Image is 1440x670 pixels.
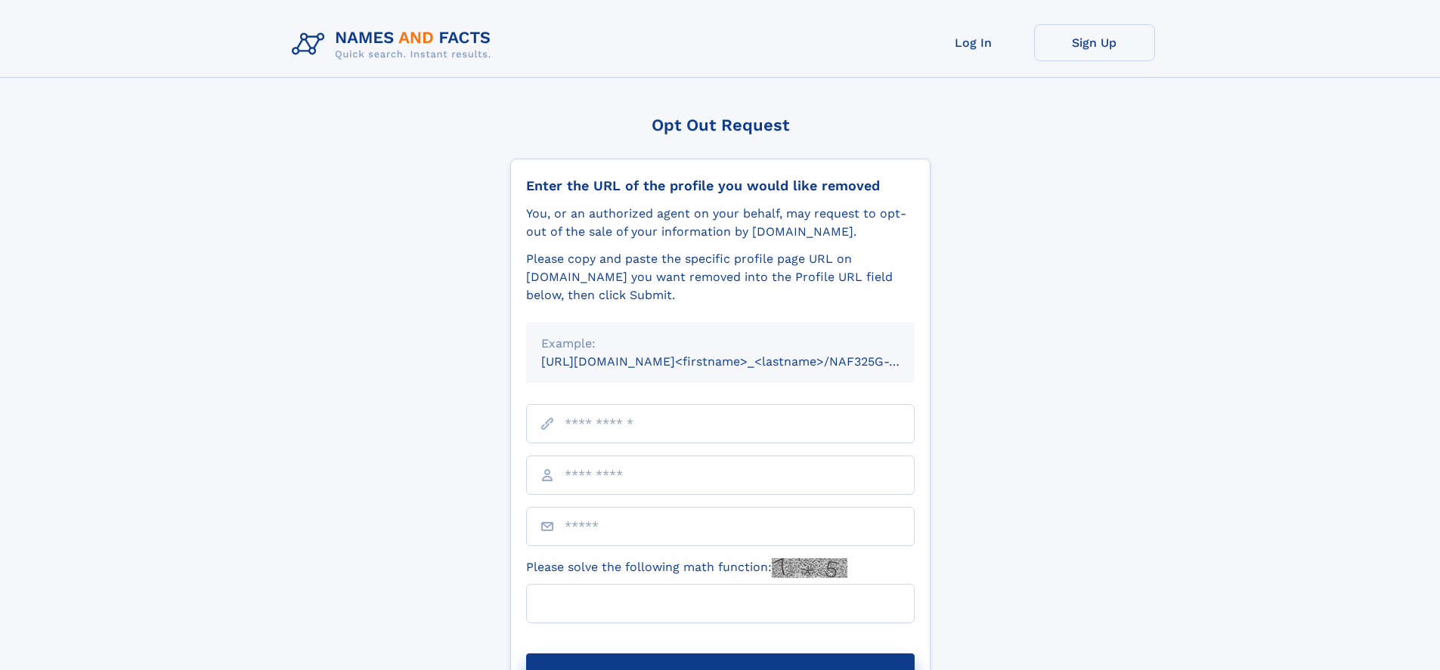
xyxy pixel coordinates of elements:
[541,354,943,369] small: [URL][DOMAIN_NAME]<firstname>_<lastname>/NAF325G-xxxxxxxx
[1034,24,1155,61] a: Sign Up
[526,178,915,194] div: Enter the URL of the profile you would like removed
[541,335,900,353] div: Example:
[913,24,1034,61] a: Log In
[526,205,915,241] div: You, or an authorized agent on your behalf, may request to opt-out of the sale of your informatio...
[286,24,503,65] img: Logo Names and Facts
[526,250,915,304] div: Please copy and paste the specific profile page URL on [DOMAIN_NAME] you want removed into the Pr...
[526,558,847,578] label: Please solve the following math function:
[510,116,931,134] div: Opt Out Request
